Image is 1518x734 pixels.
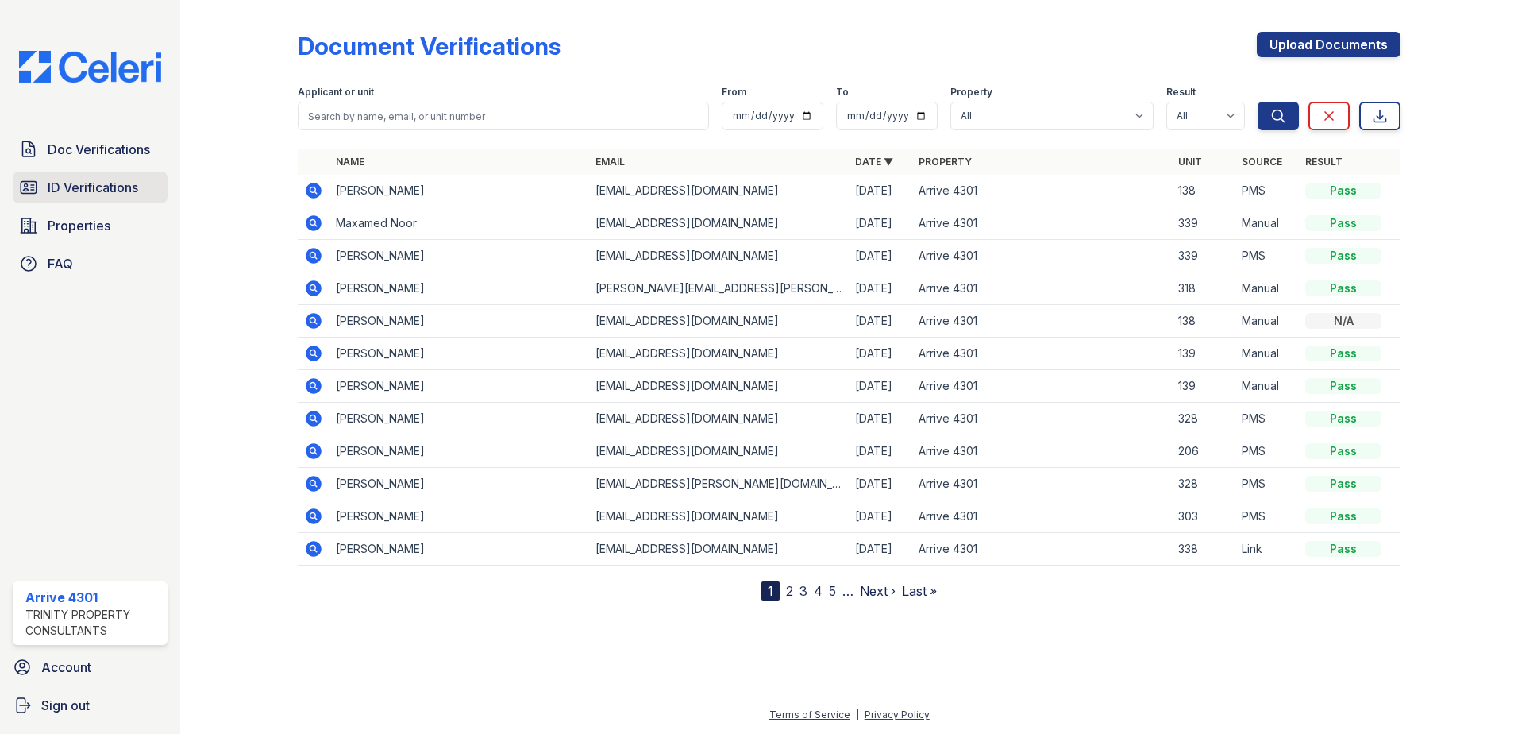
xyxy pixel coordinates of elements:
td: PMS [1235,403,1299,435]
td: [DATE] [849,175,912,207]
td: Arrive 4301 [912,338,1172,370]
td: 138 [1172,175,1235,207]
a: Next › [860,583,896,599]
td: [PERSON_NAME] [329,533,589,566]
td: [PERSON_NAME][EMAIL_ADDRESS][PERSON_NAME][DOMAIN_NAME] [589,272,849,305]
div: Pass [1305,248,1381,264]
td: PMS [1235,468,1299,500]
a: 2 [786,583,793,599]
a: Property [919,156,972,168]
a: 5 [829,583,836,599]
a: 4 [814,583,823,599]
div: Pass [1305,215,1381,231]
label: Applicant or unit [298,86,374,99]
td: Arrive 4301 [912,175,1172,207]
div: | [856,709,859,720]
td: 338 [1172,533,1235,566]
td: [EMAIL_ADDRESS][DOMAIN_NAME] [589,435,849,468]
td: [EMAIL_ADDRESS][DOMAIN_NAME] [589,403,849,435]
span: … [842,581,853,601]
div: N/A [1305,313,1381,329]
div: Pass [1305,378,1381,394]
td: 318 [1172,272,1235,305]
td: 328 [1172,468,1235,500]
td: 339 [1172,240,1235,272]
td: [PERSON_NAME] [329,175,589,207]
td: Manual [1235,272,1299,305]
td: Arrive 4301 [912,370,1172,403]
span: ID Verifications [48,178,138,197]
td: 139 [1172,338,1235,370]
td: Manual [1235,305,1299,338]
label: Result [1166,86,1196,99]
div: Pass [1305,508,1381,524]
td: [DATE] [849,533,912,566]
td: [EMAIL_ADDRESS][DOMAIN_NAME] [589,500,849,533]
td: [EMAIL_ADDRESS][DOMAIN_NAME] [589,370,849,403]
td: Arrive 4301 [912,272,1172,305]
td: [DATE] [849,240,912,272]
a: FAQ [13,248,168,280]
td: PMS [1235,435,1299,468]
td: [DATE] [849,338,912,370]
img: CE_Logo_Blue-a8612792a0a2168367f1c8372b55b34899dd931a85d93a1a3d3e32e68fde9ad4.png [6,51,174,83]
div: Pass [1305,346,1381,361]
a: Privacy Policy [865,709,930,720]
a: Unit [1178,156,1202,168]
a: Result [1305,156,1343,168]
td: 206 [1172,435,1235,468]
td: [DATE] [849,500,912,533]
div: Pass [1305,443,1381,459]
div: Pass [1305,476,1381,492]
td: PMS [1235,500,1299,533]
div: Arrive 4301 [25,588,161,607]
div: Pass [1305,183,1381,199]
a: Sign out [6,690,174,721]
td: Manual [1235,207,1299,240]
a: Doc Verifications [13,133,168,165]
td: [EMAIL_ADDRESS][DOMAIN_NAME] [589,533,849,566]
span: Account [41,658,91,677]
td: [EMAIL_ADDRESS][DOMAIN_NAME] [589,240,849,272]
td: Arrive 4301 [912,533,1172,566]
div: Pass [1305,280,1381,296]
label: From [722,86,746,99]
a: ID Verifications [13,172,168,203]
div: Document Verifications [298,32,561,60]
td: [PERSON_NAME] [329,500,589,533]
td: [EMAIL_ADDRESS][DOMAIN_NAME] [589,305,849,338]
td: 328 [1172,403,1235,435]
td: [PERSON_NAME] [329,370,589,403]
td: PMS [1235,240,1299,272]
td: Arrive 4301 [912,403,1172,435]
td: [PERSON_NAME] [329,435,589,468]
td: [EMAIL_ADDRESS][DOMAIN_NAME] [589,338,849,370]
td: [PERSON_NAME] [329,468,589,500]
a: Name [336,156,364,168]
td: Manual [1235,338,1299,370]
td: [EMAIL_ADDRESS][PERSON_NAME][DOMAIN_NAME] [589,468,849,500]
td: PMS [1235,175,1299,207]
label: Property [950,86,992,99]
span: Sign out [41,696,90,715]
td: [PERSON_NAME] [329,272,589,305]
td: [DATE] [849,305,912,338]
span: Properties [48,216,110,235]
label: To [836,86,849,99]
td: Arrive 4301 [912,240,1172,272]
a: 3 [799,583,807,599]
a: Email [595,156,625,168]
td: [PERSON_NAME] [329,338,589,370]
td: Arrive 4301 [912,435,1172,468]
a: Terms of Service [769,709,850,720]
td: 139 [1172,370,1235,403]
a: Date ▼ [855,156,893,168]
div: Pass [1305,541,1381,557]
td: 339 [1172,207,1235,240]
td: [EMAIL_ADDRESS][DOMAIN_NAME] [589,207,849,240]
input: Search by name, email, or unit number [298,102,709,130]
td: 138 [1172,305,1235,338]
td: 303 [1172,500,1235,533]
td: Arrive 4301 [912,305,1172,338]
